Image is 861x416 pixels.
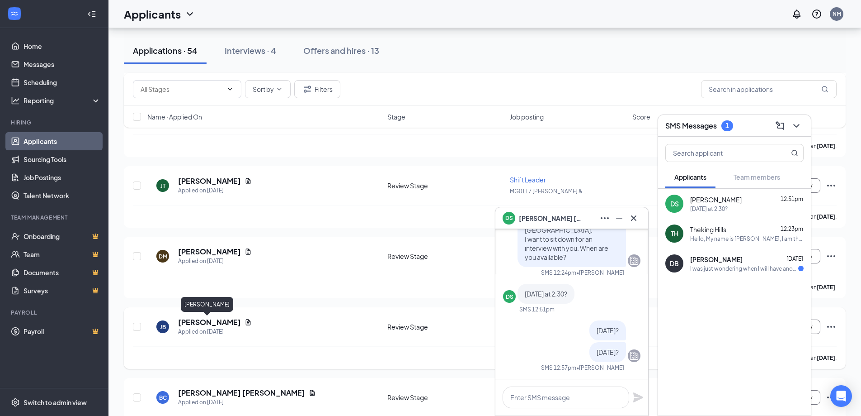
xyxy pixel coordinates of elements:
div: Review Stage [387,181,504,190]
h5: [PERSON_NAME] [178,176,241,186]
svg: ChevronDown [791,120,802,131]
div: Hello, My name is [PERSON_NAME], I am the GM of [GEOGRAPHIC_DATA]. I want to sit down for an inte... [690,235,804,243]
button: Minimize [612,211,626,225]
span: [PERSON_NAME] [690,195,742,204]
svg: Ellipses [826,180,837,191]
h1: Applicants [124,6,181,22]
a: Talent Network [24,186,101,205]
div: Review Stage [387,322,504,331]
svg: Document [245,177,252,185]
input: All Stages [141,84,223,94]
svg: ChevronDown [226,86,234,93]
h5: [PERSON_NAME] [178,247,241,257]
b: [DATE] [817,143,835,149]
a: Applicants [24,132,101,150]
span: • [PERSON_NAME] [576,269,624,277]
svg: Ellipses [826,392,837,403]
span: [PERSON_NAME] [690,255,743,264]
svg: MagnifyingGlass [791,149,798,157]
span: [DATE] at 2:30? [525,290,567,298]
svg: Document [245,248,252,255]
svg: Ellipses [826,321,837,332]
div: Reporting [24,96,101,105]
div: Offers and hires · 13 [303,45,379,56]
div: Hiring [11,119,99,126]
span: [DATE]? [597,348,619,356]
div: Applied on [DATE] [178,257,252,266]
svg: ChevronDown [184,9,195,19]
svg: Settings [11,398,20,407]
b: [DATE] [817,213,835,220]
a: Job Postings [24,168,101,186]
svg: MagnifyingGlass [821,86,828,93]
span: [DATE] [786,255,803,262]
h5: [PERSON_NAME] [178,317,241,327]
svg: Notifications [791,9,802,19]
div: DB [670,259,679,268]
div: TH [671,229,678,238]
button: Filter Filters [294,80,340,98]
div: DS [506,293,513,301]
div: SMS 12:57pm [541,364,576,372]
button: Sort byChevronDown [245,80,291,98]
span: MG0117 [PERSON_NAME] & ... [510,188,588,195]
svg: Company [629,255,640,266]
input: Search applicant [666,144,773,162]
b: [DATE] [817,284,835,291]
span: Hello, My name is [PERSON_NAME], I am the GM of [GEOGRAPHIC_DATA]. I want to sit down for an inte... [525,199,614,261]
a: Messages [24,55,101,73]
div: Interviews · 4 [225,45,276,56]
button: Plane [633,392,644,403]
a: TeamCrown [24,245,101,263]
div: Switch to admin view [24,398,87,407]
div: NM [833,10,841,18]
div: Team Management [11,214,99,221]
svg: Ellipses [826,251,837,262]
div: JB [160,323,166,331]
svg: Document [245,319,252,326]
a: SurveysCrown [24,282,101,300]
a: DocumentsCrown [24,263,101,282]
button: Cross [626,211,641,225]
svg: Cross [628,213,639,224]
span: Sort by [253,86,274,92]
b: [DATE] [817,354,835,361]
svg: Collapse [87,10,96,19]
h3: SMS Messages [665,121,717,131]
span: [DATE]? [597,326,619,335]
div: I was just wondering when I will have another interview, thank you [690,265,798,273]
span: Theking Hills [690,225,726,234]
h5: [PERSON_NAME] [PERSON_NAME] [178,388,305,398]
span: 12:51pm [781,196,803,202]
span: • [PERSON_NAME] [576,364,624,372]
input: Search in applications [701,80,837,98]
div: Review Stage [387,252,504,261]
a: OnboardingCrown [24,227,101,245]
div: Payroll [11,309,99,316]
div: DS [670,199,679,208]
span: 12:23pm [781,225,803,232]
div: Applied on [DATE] [178,327,252,336]
span: [PERSON_NAME] [PERSON_NAME] [519,213,582,223]
div: 1 [725,122,729,129]
div: [DATE] at 2:30? [690,205,728,213]
svg: Company [629,350,640,361]
div: Applied on [DATE] [178,186,252,195]
svg: Filter [302,84,313,95]
span: Team members [734,173,780,181]
div: BC [159,394,167,402]
a: Home [24,37,101,55]
span: Name · Applied On [147,112,202,121]
svg: QuestionInfo [811,9,822,19]
svg: Document [309,389,316,397]
span: Shift Leader [510,176,546,184]
button: ChevronDown [789,119,804,133]
div: Open Intercom Messenger [830,385,852,407]
span: Job posting [510,112,544,121]
span: Score [632,112,650,121]
svg: WorkstreamLogo [10,9,19,18]
div: SMS 12:24pm [541,269,576,277]
div: Review Stage [387,393,504,402]
svg: ChevronDown [276,86,283,93]
div: Applications · 54 [133,45,198,56]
